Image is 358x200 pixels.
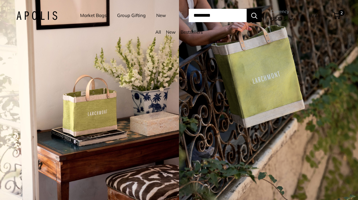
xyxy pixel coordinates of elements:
button: USD $ [271,14,293,24]
button: Search [247,9,262,22]
span: USD $ [271,15,286,22]
a: New [156,11,166,20]
a: 2 [333,12,340,19]
input: Search... [189,9,247,22]
span: 2 [339,10,345,16]
a: Bestsellers [181,29,203,35]
img: Apolis [16,11,57,20]
span: Currency [271,7,293,16]
a: Group Gifting [117,11,146,20]
a: New [166,29,176,35]
a: All [155,29,161,35]
a: Market Bags [80,11,106,20]
a: My Account [309,12,330,19]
